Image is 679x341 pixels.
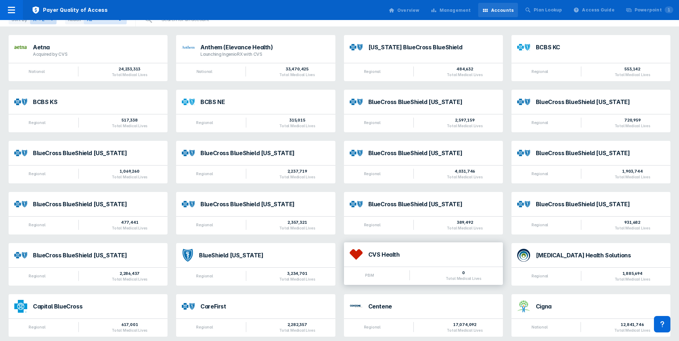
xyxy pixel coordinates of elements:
div: BlueCross BlueShield [US_STATE] [536,150,665,156]
div: Total Medical Lives [279,73,315,77]
div: Regional [196,325,213,330]
div: Management [440,7,471,14]
div: Acquired by CVS [33,51,162,57]
div: [MEDICAL_DATA] Health Solutions [536,252,665,258]
div: 484,632 [447,66,482,72]
div: Total Medical Lives [615,277,650,281]
div: Capital BlueCross [33,303,162,309]
div: Regional [532,273,548,278]
div: Regional [29,222,45,227]
img: carefirst.png [182,300,195,313]
div: Accounts [491,7,514,14]
a: Anthem (Elevance Health)Launching IngenioRX with CVSNational33,470,425Total Medical Lives [176,35,335,81]
div: Regional [364,222,380,227]
img: bcbs-al.png [350,99,363,105]
img: bcbs-mi.png [350,150,363,157]
a: AetnaAcquired by CVSNational24,233,313Total Medical Lives [9,35,168,81]
img: aetna.png [14,45,27,49]
img: cambia-health-solutions.png [517,249,530,262]
img: bcbs-ms.png [14,201,27,208]
div: 3,234,701 [279,271,315,276]
div: Cigna [536,303,665,309]
img: bs-ca.png [183,249,193,262]
a: BlueCross BlueShield [US_STATE]Regional1,069,260Total Medical Lives [9,141,168,183]
span: 1 [665,6,673,13]
div: CareFirst [200,303,329,309]
div: Contact Support [654,316,670,332]
a: CareFirstRegional2,282,357Total Medical Lives [176,294,335,337]
a: BlueCross BlueShield [US_STATE]Regional389,492Total Medical Lives [344,192,503,234]
div: Centene [368,303,497,309]
a: BlueCross BlueShield [US_STATE]Regional1,903,744Total Medical Lives [511,141,670,183]
div: CVS Health [368,252,497,257]
img: anthem.png [182,46,195,49]
div: 1,069,260 [112,168,147,174]
div: Total Medical Lives [112,277,147,281]
div: Total Medical Lives [446,276,481,281]
div: 517,338 [112,117,147,123]
div: BlueCross BlueShield [US_STATE] [368,150,497,156]
a: BCBS KCRegional553,142Total Medical Lives [511,35,670,81]
div: Total Medical Lives [279,124,315,128]
div: Total Medical Lives [615,226,650,230]
div: 617,001 [112,322,147,327]
img: bcbs-ne.png [182,95,195,108]
div: 33,470,425 [279,66,315,72]
div: Total Medical Lives [447,328,482,332]
img: bcbs-ri.png [350,201,363,208]
a: CVS HealthPBM0Total Medical Lives [344,243,503,286]
img: bcbs-mn.png [517,150,530,157]
div: 315,015 [279,117,315,123]
div: Regional [29,171,45,176]
div: BCBS KS [33,99,162,105]
div: 720,959 [615,117,650,123]
div: 2,237,719 [279,168,315,174]
a: BlueCross BlueShield [US_STATE]Regional2,237,719Total Medical Lives [176,141,335,183]
div: BlueCross BlueShield [US_STATE] [200,150,329,156]
div: Plan Lookup [534,7,562,13]
a: BCBS NERegional315,015Total Medical Lives [176,90,335,132]
div: Regional [196,120,213,125]
div: BlueShield [US_STATE] [199,252,329,258]
div: 17,074,092 [447,322,482,327]
div: 1,885,694 [615,271,650,276]
div: 389,492 [447,219,482,225]
div: Total Medical Lives [447,226,482,230]
a: BlueCross BlueShield [US_STATE]Regional2,357,321Total Medical Lives [176,192,335,234]
div: 12,841,746 [614,322,650,327]
a: BCBS KSRegional517,338Total Medical Lives [9,90,168,132]
a: Capital BlueCrossRegional617,001Total Medical Lives [9,294,168,337]
div: Aetna [33,44,162,50]
div: Total Medical Lives [615,73,650,77]
img: bcbs-nc.png [182,201,195,208]
div: Total Medical Lives [112,73,147,77]
div: 2,282,357 [279,322,315,327]
div: [US_STATE] BlueCross BlueShield [368,44,497,50]
div: Total Medical Lives [279,175,315,179]
div: Total Medical Lives [614,328,650,332]
a: BlueCross BlueShield [US_STATE]Regional2,597,159Total Medical Lives [344,90,503,132]
div: Regional [196,222,213,227]
img: bcbs-ar.png [350,44,363,51]
img: bcbs-ma.png [182,150,195,157]
div: Regional [196,273,213,278]
div: BlueCross BlueShield [US_STATE] [200,201,329,207]
img: bcbs-kansas-city.png [517,41,530,54]
img: cvs-health.png [350,249,363,260]
a: BlueCross BlueShield [US_STATE]Regional2,286,437Total Medical Lives [9,243,168,286]
div: Total Medical Lives [615,175,650,179]
img: bcbs-az.png [517,99,530,105]
a: BlueCross BlueShield [US_STATE]Regional477,441Total Medical Lives [9,192,168,234]
div: Overview [397,7,419,14]
a: BlueCross BlueShield [US_STATE]Regional720,959Total Medical Lives [511,90,670,132]
div: BlueCross BlueShield [US_STATE] [536,201,665,207]
div: Regional [29,273,45,278]
div: BlueCross BlueShield [US_STATE] [33,252,162,258]
div: National [532,325,547,330]
img: centene.png [350,300,363,313]
div: Total Medical Lives [447,73,482,77]
div: Regional [532,222,548,227]
a: [US_STATE] BlueCross BlueShieldRegional484,632Total Medical Lives [344,35,503,81]
div: Total Medical Lives [279,328,315,332]
div: Total Medical Lives [447,124,482,128]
